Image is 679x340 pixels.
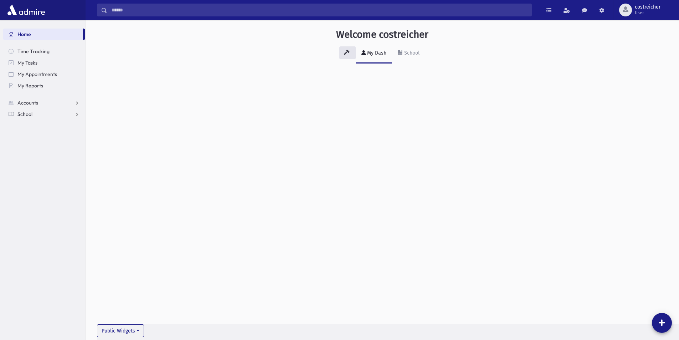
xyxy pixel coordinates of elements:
[3,97,85,108] a: Accounts
[97,324,144,337] button: Public Widgets
[635,4,660,10] span: costreicher
[336,29,428,41] h3: Welcome costreicher
[635,10,660,16] span: User
[356,44,392,64] a: My Dash
[3,46,85,57] a: Time Tracking
[17,71,57,77] span: My Appointments
[17,82,43,89] span: My Reports
[3,80,85,91] a: My Reports
[6,3,47,17] img: AdmirePro
[403,50,420,56] div: School
[107,4,531,16] input: Search
[366,50,386,56] div: My Dash
[17,100,38,106] span: Accounts
[3,57,85,68] a: My Tasks
[17,48,50,55] span: Time Tracking
[17,31,31,37] span: Home
[17,60,37,66] span: My Tasks
[3,108,85,120] a: School
[392,44,425,64] a: School
[3,68,85,80] a: My Appointments
[3,29,83,40] a: Home
[17,111,32,117] span: School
